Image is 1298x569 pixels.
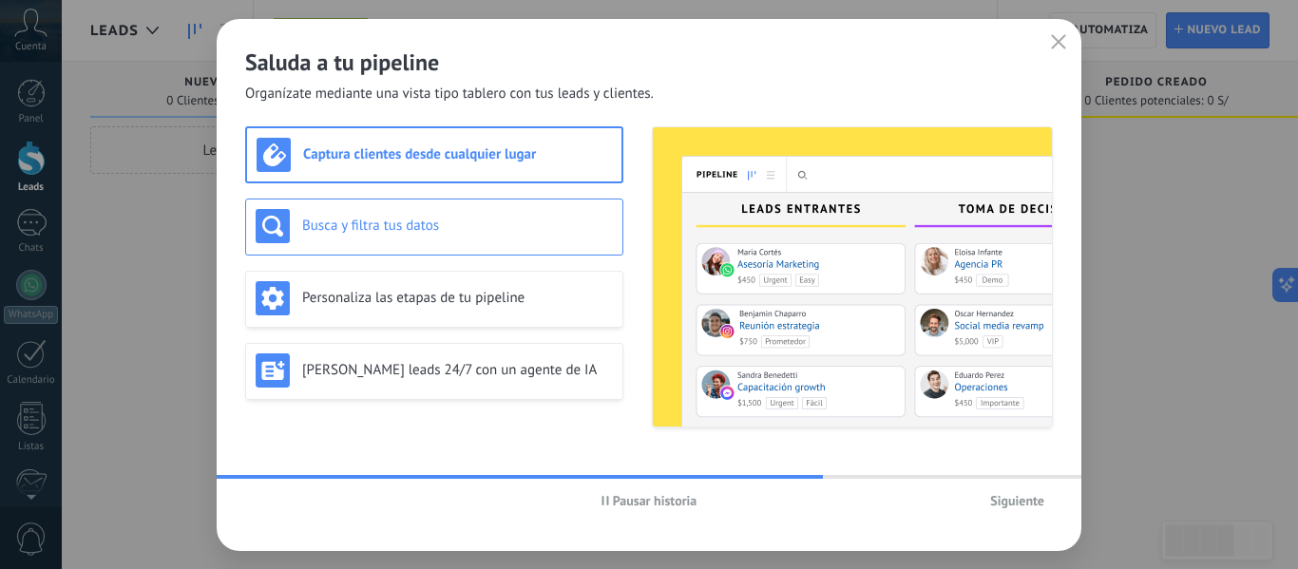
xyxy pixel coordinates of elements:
[302,217,613,235] h3: Busca y filtra tus datos
[613,494,697,507] span: Pausar historia
[982,486,1053,515] button: Siguiente
[593,486,706,515] button: Pausar historia
[990,494,1044,507] span: Siguiente
[245,85,654,104] span: Organízate mediante una vista tipo tablero con tus leads y clientes.
[245,47,1053,77] h2: Saluda a tu pipeline
[302,361,613,379] h3: [PERSON_NAME] leads 24/7 con un agente de IA
[302,289,613,307] h3: Personaliza las etapas de tu pipeline
[303,145,612,163] h3: Captura clientes desde cualquier lugar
